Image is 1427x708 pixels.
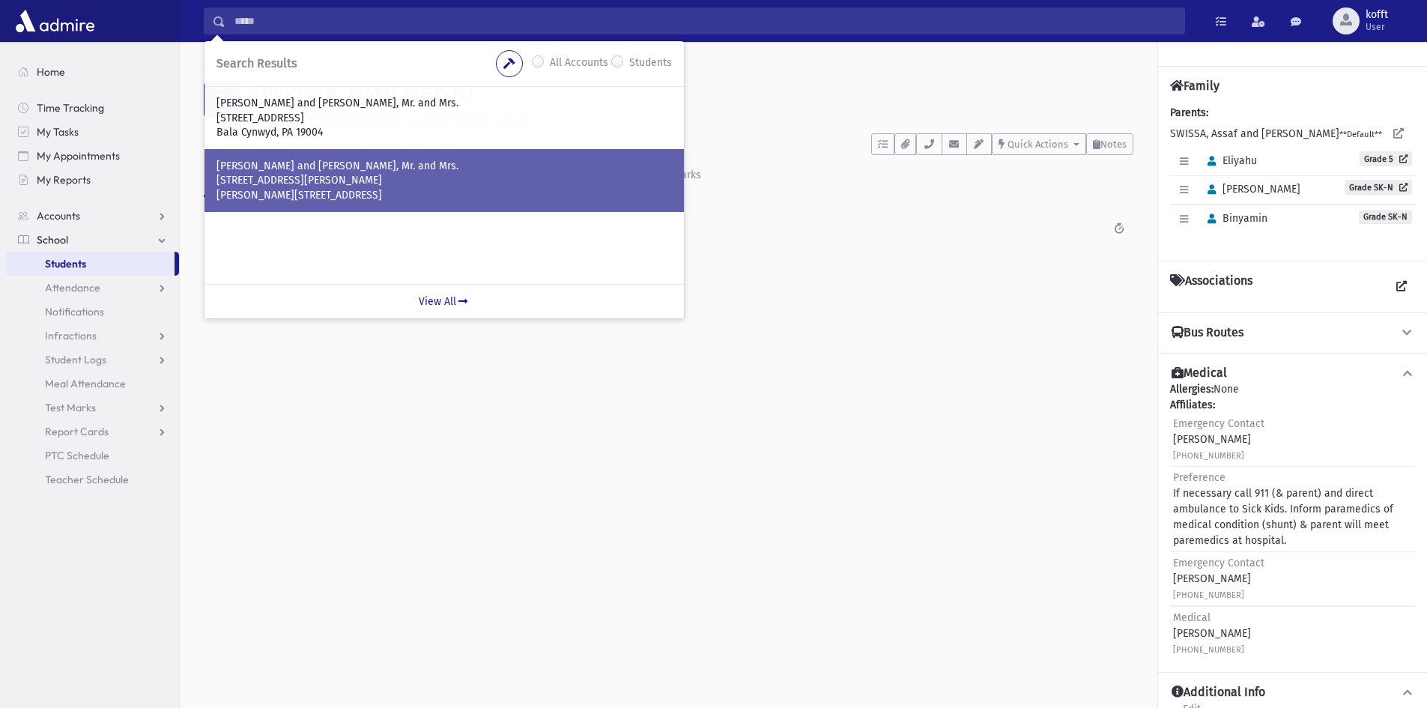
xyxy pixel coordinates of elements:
[45,449,109,462] span: PTC Schedule
[1170,273,1252,300] h4: Associations
[37,149,120,163] span: My Appointments
[1170,105,1415,249] div: SWISSA, Assaf and [PERSON_NAME]
[45,353,106,366] span: Student Logs
[1173,451,1244,461] small: [PHONE_NUMBER]
[37,173,91,187] span: My Reports
[1086,133,1133,155] button: Notes
[1173,645,1244,655] small: [PHONE_NUMBER]
[6,204,179,228] a: Accounts
[1173,590,1244,600] small: [PHONE_NUMBER]
[37,209,80,223] span: Accounts
[1201,154,1257,167] span: Eliyahu
[992,133,1086,155] button: Quick Actions
[6,120,179,144] a: My Tasks
[1173,416,1264,463] div: [PERSON_NAME]
[1170,383,1214,396] b: Allergies:
[216,159,672,174] p: [PERSON_NAME] and [PERSON_NAME], Mr. and Mrs.
[6,372,179,396] a: Meal Attendance
[1172,685,1265,701] h4: Additional Info
[12,6,98,36] img: AdmirePro
[6,444,179,468] a: PTC Schedule
[45,473,129,486] span: Teacher Schedule
[1201,183,1300,196] span: [PERSON_NAME]
[204,284,684,318] a: View All
[1360,151,1412,166] a: Grade 5
[1173,557,1264,569] span: Emergency Contact
[6,300,179,324] a: Notifications
[1170,325,1415,341] button: Bus Routes
[45,425,109,438] span: Report Cards
[204,60,258,82] nav: breadcrumb
[255,82,1133,107] h1: [PERSON_NAME] (SK-N)
[1170,106,1208,119] b: Parents:
[1170,685,1415,701] button: Additional Info
[45,377,126,390] span: Meal Attendance
[1170,399,1215,411] b: Affiliates:
[37,65,65,79] span: Home
[1359,210,1412,224] span: Grade SK-N
[1173,471,1225,484] span: Preference
[6,276,179,300] a: Attendance
[216,56,297,70] span: Search Results
[45,281,100,294] span: Attendance
[1173,417,1264,430] span: Emergency Contact
[37,233,68,246] span: School
[1173,610,1251,657] div: [PERSON_NAME]
[670,169,701,181] div: Marks
[1366,9,1388,21] span: kofft
[629,55,672,73] label: Students
[6,468,179,491] a: Teacher Schedule
[45,401,96,414] span: Test Marks
[45,329,97,342] span: Infractions
[255,113,1133,127] h6: [STREET_ADDRESS][PERSON_NAME][PERSON_NAME]
[6,252,175,276] a: Students
[6,168,179,192] a: My Reports
[216,188,672,203] p: [PERSON_NAME][STREET_ADDRESS]
[1100,139,1127,150] span: Notes
[1345,180,1412,195] a: Grade SK-N
[216,111,672,126] p: [STREET_ADDRESS]
[216,173,672,188] p: [STREET_ADDRESS][PERSON_NAME]
[204,61,258,74] a: Students
[6,144,179,168] a: My Appointments
[1172,325,1243,341] h4: Bus Routes
[45,257,86,270] span: Students
[216,125,672,140] p: Bala Cynwyd, PA 19004
[1008,139,1068,150] span: Quick Actions
[37,101,104,115] span: Time Tracking
[204,82,240,118] div: S
[6,324,179,348] a: Infractions
[216,96,672,111] p: [PERSON_NAME] and [PERSON_NAME], Mr. and Mrs.
[550,55,608,73] label: All Accounts
[1173,611,1211,624] span: Medical
[6,348,179,372] a: Student Logs
[1170,381,1415,660] div: None
[204,155,276,197] a: Activity
[1170,79,1220,93] h4: Family
[1173,470,1412,548] div: If necessary call 911 (& parent) and direct ambulance to Sick Kids. Inform paramedics of medical ...
[6,96,179,120] a: Time Tracking
[6,420,179,444] a: Report Cards
[1366,21,1388,33] span: User
[37,125,79,139] span: My Tasks
[6,228,179,252] a: School
[225,7,1184,34] input: Search
[1173,555,1264,602] div: [PERSON_NAME]
[1201,212,1267,225] span: Binyamin
[45,305,104,318] span: Notifications
[1388,273,1415,300] a: View all Associations
[1170,366,1415,381] button: Medical
[6,60,179,84] a: Home
[1172,366,1227,381] h4: Medical
[6,396,179,420] a: Test Marks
